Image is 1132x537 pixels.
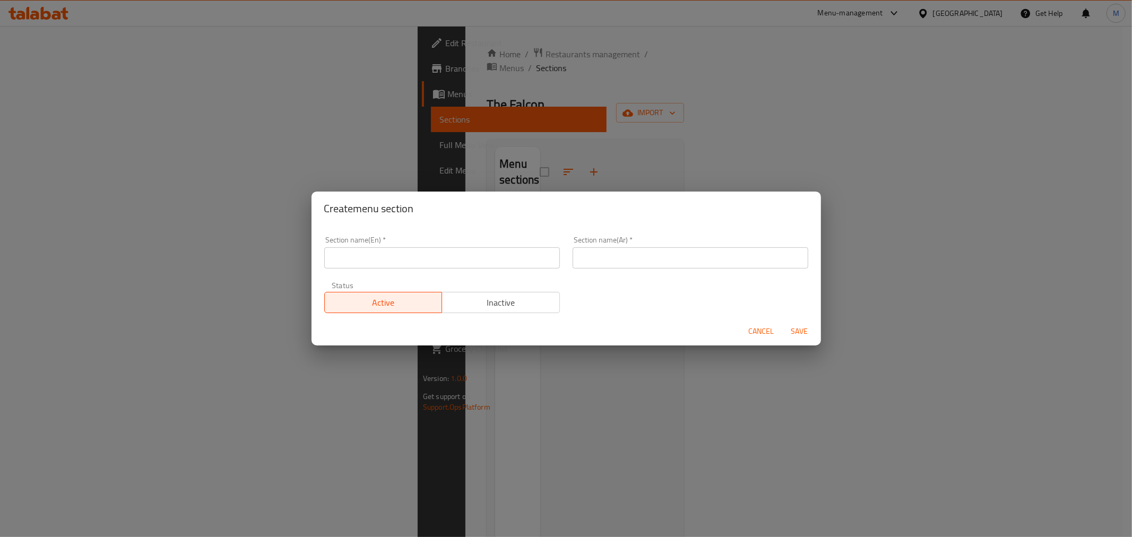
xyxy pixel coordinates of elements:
input: Please enter section name(ar) [573,247,808,268]
button: Save [783,322,817,341]
input: Please enter section name(en) [324,247,560,268]
button: Active [324,292,443,313]
button: Inactive [442,292,560,313]
button: Cancel [745,322,779,341]
span: Cancel [749,325,774,338]
span: Save [787,325,813,338]
h2: Create menu section [324,200,808,217]
span: Active [329,295,438,310]
span: Inactive [446,295,556,310]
